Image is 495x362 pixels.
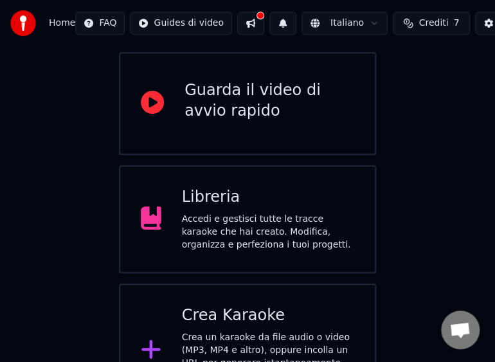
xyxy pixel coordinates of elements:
[10,10,36,36] img: youka
[182,305,355,326] div: Crea Karaoke
[453,17,459,30] span: 7
[182,187,355,208] div: Libreria
[184,80,354,122] div: Guarda il video di avvio rapido
[75,12,125,35] button: FAQ
[49,17,75,30] span: Home
[130,12,231,35] button: Guides di video
[393,12,470,35] button: Crediti7
[419,17,448,30] span: Crediti
[441,311,480,349] a: Aprire la chat
[49,17,75,30] nav: breadcrumb
[182,213,355,251] div: Accedi e gestisci tutte le tracce karaoke che hai creato. Modifica, organizza e perfeziona i tuoi...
